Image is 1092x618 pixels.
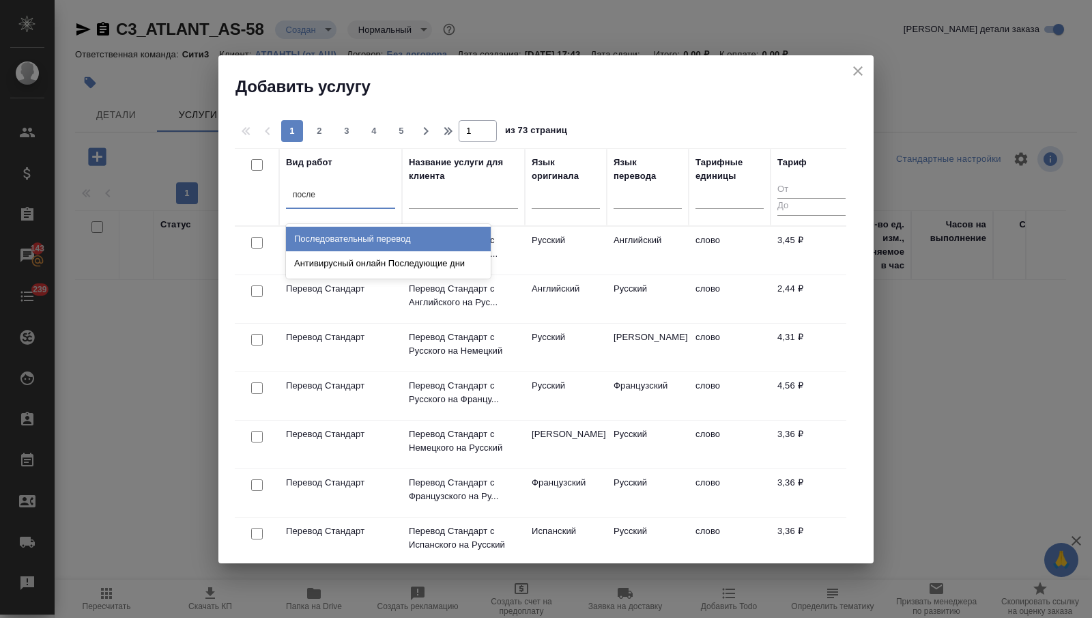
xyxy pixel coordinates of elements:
[614,156,682,183] div: Язык перевода
[525,372,607,420] td: Русский
[525,518,607,565] td: Испанский
[286,227,491,251] div: Последовательный перевод
[390,120,412,142] button: 5
[525,421,607,468] td: [PERSON_NAME]
[777,198,846,215] input: До
[286,379,395,393] p: Перевод Стандарт
[409,524,518,552] p: Перевод Стандарт с Испанского на Русский
[525,324,607,371] td: Русский
[286,156,332,169] div: Вид работ
[409,427,518,455] p: Перевод Стандарт с Немецкого на Русский
[505,122,567,142] span: из 73 страниц
[409,476,518,503] p: Перевод Стандарт с Французского на Ру...
[607,324,689,371] td: [PERSON_NAME]
[525,275,607,323] td: Английский
[390,124,412,138] span: 5
[771,518,852,565] td: 3,36 ₽
[689,421,771,468] td: слово
[607,469,689,517] td: Русский
[409,282,518,309] p: Перевод Стандарт с Английского на Рус...
[689,518,771,565] td: слово
[308,124,330,138] span: 2
[286,524,395,538] p: Перевод Стандарт
[286,427,395,441] p: Перевод Стандарт
[771,372,852,420] td: 4,56 ₽
[607,227,689,275] td: Английский
[286,282,395,296] p: Перевод Стандарт
[695,156,764,183] div: Тарифные единицы
[771,421,852,468] td: 3,36 ₽
[532,156,600,183] div: Язык оригинала
[525,469,607,517] td: Французский
[771,324,852,371] td: 4,31 ₽
[607,518,689,565] td: Русский
[363,120,385,142] button: 4
[409,331,518,358] p: Перевод Стандарт с Русского на Немецкий
[689,227,771,275] td: слово
[286,331,395,344] p: Перевод Стандарт
[777,156,807,169] div: Тариф
[607,421,689,468] td: Русский
[336,120,358,142] button: 3
[286,251,491,276] div: Антивирусный онлайн Последующие дни
[409,156,518,183] div: Название услуги для клиента
[689,372,771,420] td: слово
[308,120,330,142] button: 2
[689,324,771,371] td: слово
[607,275,689,323] td: Русский
[771,469,852,517] td: 3,36 ₽
[409,379,518,406] p: Перевод Стандарт с Русского на Францу...
[771,275,852,323] td: 2,44 ₽
[286,476,395,490] p: Перевод Стандарт
[525,227,607,275] td: Русский
[771,227,852,275] td: 3,45 ₽
[336,124,358,138] span: 3
[689,275,771,323] td: слово
[777,182,846,199] input: От
[607,372,689,420] td: Французский
[848,61,868,81] button: close
[235,76,874,98] h2: Добавить услугу
[689,469,771,517] td: слово
[363,124,385,138] span: 4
